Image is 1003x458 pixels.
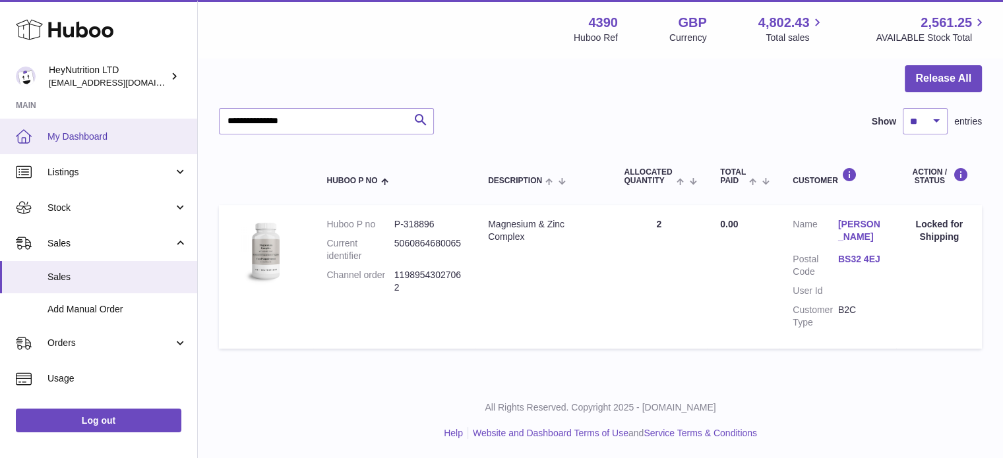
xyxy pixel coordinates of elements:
[669,32,707,44] div: Currency
[758,14,825,44] a: 4,802.43 Total sales
[326,269,394,294] dt: Channel order
[47,202,173,214] span: Stock
[47,166,173,179] span: Listings
[326,218,394,231] dt: Huboo P no
[326,237,394,262] dt: Current identifier
[473,428,628,438] a: Website and Dashboard Terms of Use
[766,32,824,44] span: Total sales
[793,253,838,278] dt: Postal Code
[444,428,463,438] a: Help
[678,14,706,32] strong: GBP
[47,303,187,316] span: Add Manual Order
[758,14,810,32] span: 4,802.43
[905,65,982,92] button: Release All
[326,177,377,185] span: Huboo P no
[47,130,187,143] span: My Dashboard
[921,14,972,32] span: 2,561.25
[876,32,987,44] span: AVAILABLE Stock Total
[644,428,757,438] a: Service Terms & Conditions
[720,219,738,229] span: 0.00
[488,218,597,243] div: Magnesium & Zinc Complex
[720,168,746,185] span: Total paid
[909,218,969,243] div: Locked for Shipping
[838,218,884,243] a: [PERSON_NAME]
[909,167,969,185] div: Action / Status
[468,427,757,440] li: and
[47,337,173,349] span: Orders
[394,237,462,262] dd: 5060864680065
[574,32,618,44] div: Huboo Ref
[793,167,883,185] div: Customer
[16,409,181,432] a: Log out
[838,253,884,266] a: BS32 4EJ
[47,271,187,283] span: Sales
[793,218,838,246] dt: Name
[208,401,992,414] p: All Rights Reserved. Copyright 2025 - [DOMAIN_NAME]
[611,205,707,348] td: 2
[838,304,884,329] dd: B2C
[232,218,298,284] img: 43901725567059.jpg
[872,115,896,128] label: Show
[394,218,462,231] dd: P-318896
[876,14,987,44] a: 2,561.25 AVAILABLE Stock Total
[588,14,618,32] strong: 4390
[394,269,462,294] dd: 11989543027062
[954,115,982,128] span: entries
[16,67,36,86] img: info@heynutrition.com
[624,168,673,185] span: ALLOCATED Quantity
[47,237,173,250] span: Sales
[49,77,194,88] span: [EMAIL_ADDRESS][DOMAIN_NAME]
[793,304,838,329] dt: Customer Type
[793,285,838,297] dt: User Id
[47,372,187,385] span: Usage
[49,64,167,89] div: HeyNutrition LTD
[488,177,542,185] span: Description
